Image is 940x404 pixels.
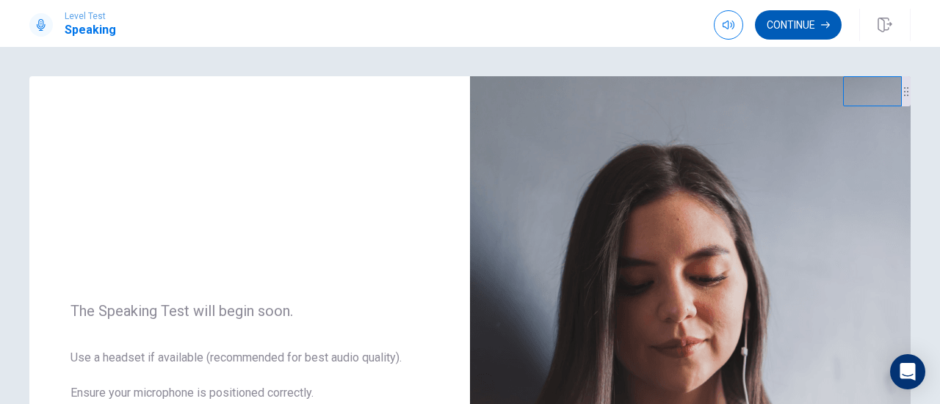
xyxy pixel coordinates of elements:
[70,302,429,320] span: The Speaking Test will begin soon.
[65,11,116,21] span: Level Test
[65,21,116,39] h1: Speaking
[755,10,842,40] button: Continue
[890,354,925,389] div: Open Intercom Messenger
